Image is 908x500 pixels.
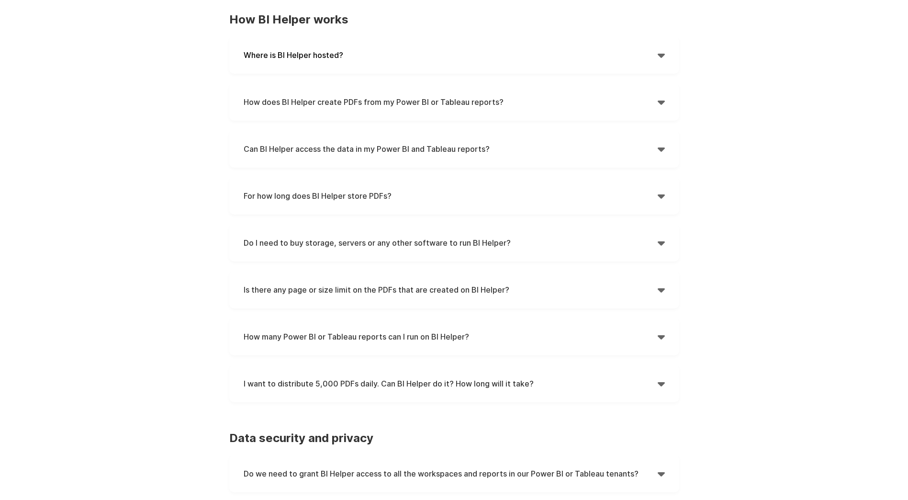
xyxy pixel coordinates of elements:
div:  [658,95,665,109]
strong: Where is BI Helper hosted? [244,50,343,60]
div:  [658,330,665,344]
div:  [658,142,665,156]
h4: Do we need to grant BI Helper access to all the workspaces and reports in our Power BI or Tableau... [244,466,658,481]
h3: How BI Helper works [229,12,679,27]
div:  [658,376,665,391]
h4: For how long does BI Helper store PDFs? [244,189,658,203]
div:  [658,466,665,481]
div:  [658,48,665,62]
h4: Do I need to buy storage, servers or any other software to run BI Helper? [244,236,658,250]
h4: I want to distribute 5,000 PDFs daily. Can BI Helper do it? How long will it take? [244,376,658,391]
h3: Data security and privacy [229,431,679,445]
div:  [658,189,665,203]
h4: Can BI Helper access the data in my Power BI and Tableau reports? [244,142,658,156]
strong: How does BI Helper create PDFs from my Power BI or Tableau reports? [244,97,504,107]
div:  [658,236,665,250]
h4: Is there any page or size limit on the PDFs that are created on BI Helper? [244,283,658,297]
h4: How many Power BI or Tableau reports can I run on BI Helper? [244,330,658,344]
div:  [658,283,665,297]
